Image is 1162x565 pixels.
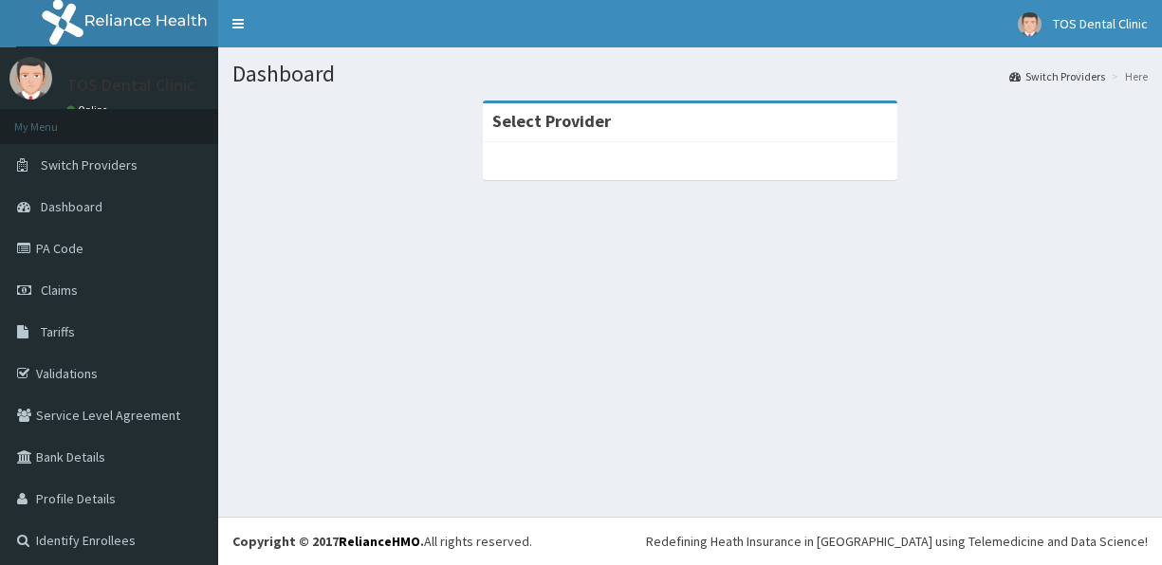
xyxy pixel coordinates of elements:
footer: All rights reserved. [218,517,1162,565]
span: Switch Providers [41,156,138,173]
span: Claims [41,282,78,299]
a: Switch Providers [1009,68,1105,84]
li: Here [1107,68,1148,84]
img: User Image [9,57,52,100]
a: Online [66,103,112,117]
span: Tariffs [41,323,75,340]
span: Dashboard [41,198,102,215]
strong: Copyright © 2017 . [232,533,424,550]
h1: Dashboard [232,62,1148,86]
a: RelianceHMO [339,533,420,550]
span: TOS Dental Clinic [1053,15,1148,32]
p: TOS Dental Clinic [66,77,195,94]
div: Redefining Heath Insurance in [GEOGRAPHIC_DATA] using Telemedicine and Data Science! [646,532,1148,551]
img: User Image [1018,12,1042,36]
strong: Select Provider [492,110,611,132]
